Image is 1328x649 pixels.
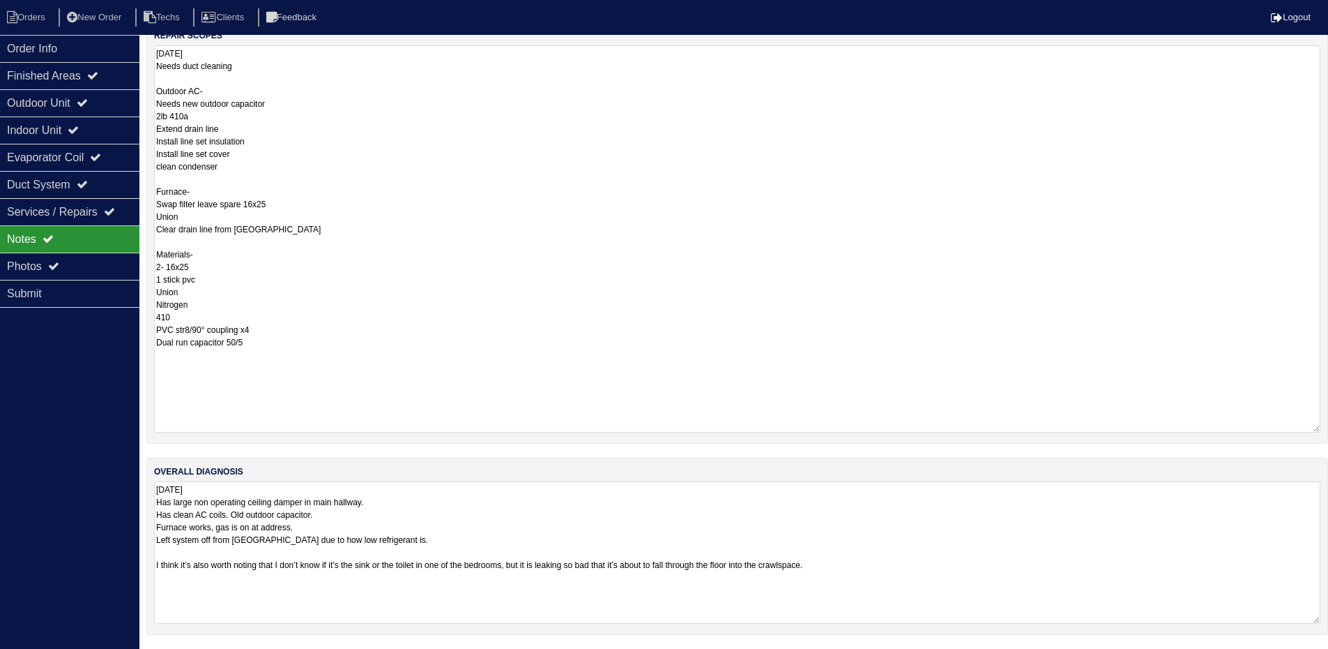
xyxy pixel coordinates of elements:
[135,8,191,27] li: Techs
[154,45,1320,433] textarea: [DATE] Needs duct cleaning Outdoor AC- Needs new outdoor capacitor 2lb 410a Extend drain line Ins...
[258,8,328,27] li: Feedback
[154,482,1320,624] textarea: [DATE] Has large non operating ceiling damper in main hallway. Has clean AC coils. Old outdoor ca...
[193,8,255,27] li: Clients
[59,8,132,27] li: New Order
[154,465,243,478] label: overall diagnosis
[135,12,191,22] a: Techs
[193,12,255,22] a: Clients
[59,12,132,22] a: New Order
[154,29,222,42] label: repair scopes
[1271,12,1311,22] a: Logout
